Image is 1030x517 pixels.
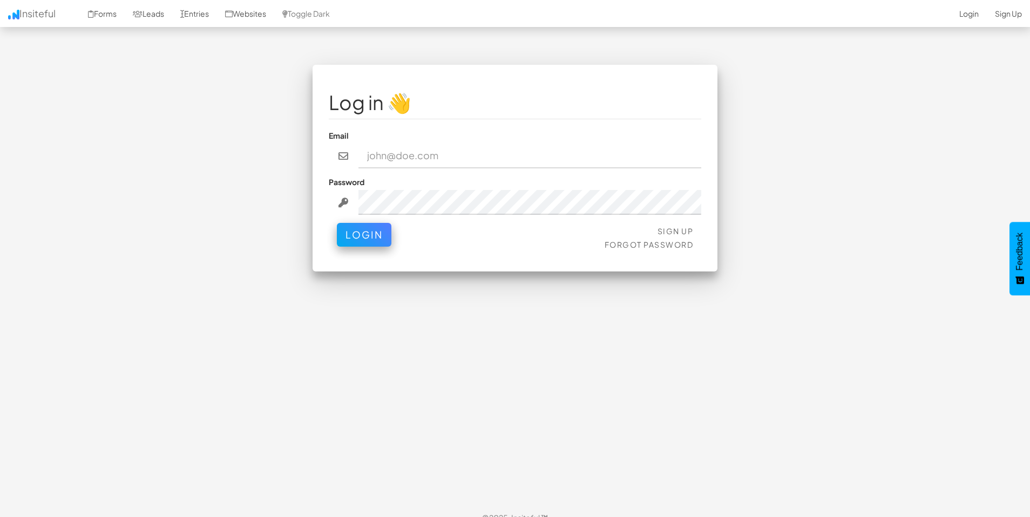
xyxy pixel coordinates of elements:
h1: Log in 👋 [329,92,701,113]
a: Forgot Password [605,240,694,249]
a: Sign Up [658,226,694,236]
span: Feedback [1015,233,1025,270]
label: Email [329,130,349,141]
input: john@doe.com [358,144,702,168]
button: Login [337,223,391,247]
img: icon.png [8,10,19,19]
button: Feedback - Show survey [1009,222,1030,295]
label: Password [329,176,364,187]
